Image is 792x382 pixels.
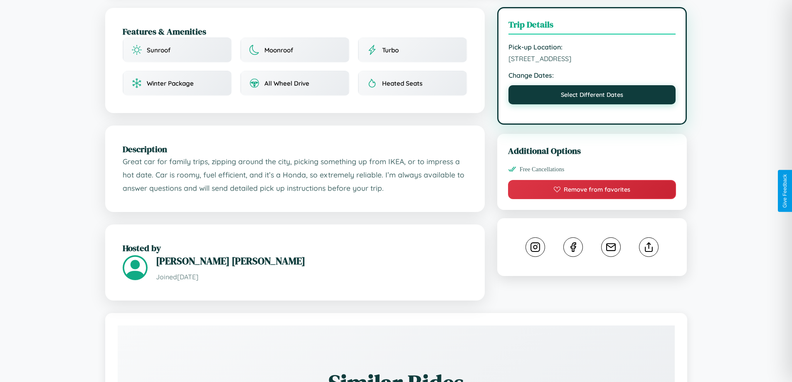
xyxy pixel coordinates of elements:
h2: Hosted by [123,242,467,254]
div: Give Feedback [782,174,788,208]
strong: Change Dates: [508,71,676,79]
button: Select Different Dates [508,85,676,104]
span: [STREET_ADDRESS] [508,54,676,63]
button: Remove from favorites [508,180,676,199]
h3: Trip Details [508,18,676,35]
span: Winter Package [147,79,194,87]
strong: Pick-up Location: [508,43,676,51]
span: Moonroof [264,46,293,54]
span: Turbo [382,46,399,54]
h3: [PERSON_NAME] [PERSON_NAME] [156,254,467,268]
span: All Wheel Drive [264,79,309,87]
h3: Additional Options [508,145,676,157]
h2: Features & Amenities [123,25,467,37]
h2: Description [123,143,467,155]
span: Sunroof [147,46,170,54]
span: Free Cancellations [520,166,565,173]
p: Joined [DATE] [156,271,467,283]
p: Great car for family trips, zipping around the city, picking something up from IKEA, or to impres... [123,155,467,195]
span: Heated Seats [382,79,422,87]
